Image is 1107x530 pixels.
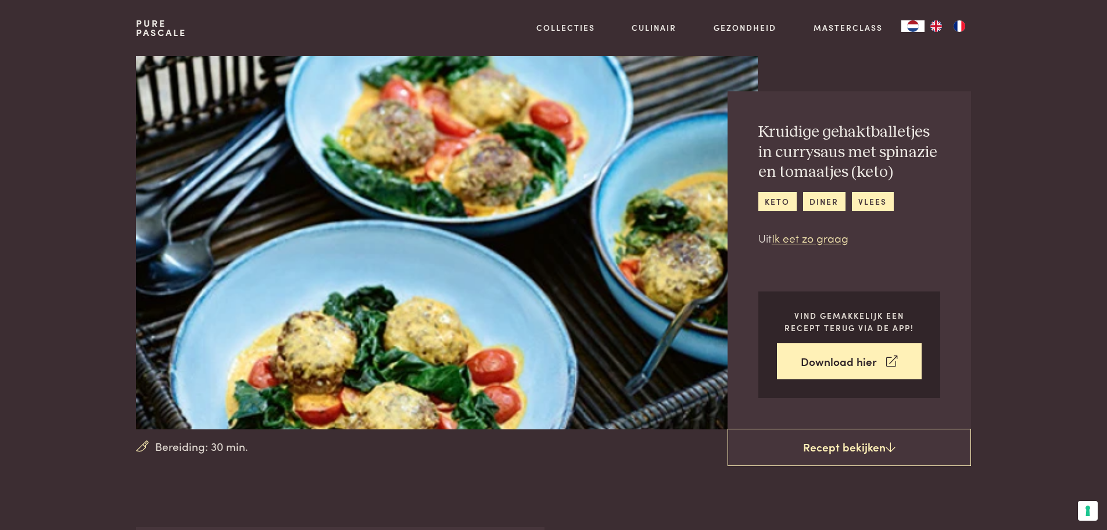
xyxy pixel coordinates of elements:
[772,230,848,246] a: Ik eet zo graag
[728,429,971,466] a: Recept bekijken
[632,22,676,34] a: Culinair
[136,56,757,429] img: Kruidige gehaktballetjes in currysaus met spinazie en tomaatjes (keto)
[536,22,595,34] a: Collecties
[901,20,971,32] aside: Language selected: Nederlands
[714,22,776,34] a: Gezondheid
[777,343,922,380] a: Download hier
[948,20,971,32] a: FR
[1078,501,1098,521] button: Uw voorkeuren voor toestemming voor trackingtechnologieën
[901,20,925,32] a: NL
[925,20,971,32] ul: Language list
[758,122,940,183] h2: Kruidige gehaktballetjes in currysaus met spinazie en tomaatjes (keto)
[901,20,925,32] div: Language
[777,310,922,333] p: Vind gemakkelijk een recept terug via de app!
[758,230,940,247] p: Uit
[136,19,187,37] a: PurePascale
[814,22,883,34] a: Masterclass
[803,192,846,211] a: diner
[925,20,948,32] a: EN
[155,438,248,455] span: Bereiding: 30 min.
[852,192,894,211] a: vlees
[758,192,797,211] a: keto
